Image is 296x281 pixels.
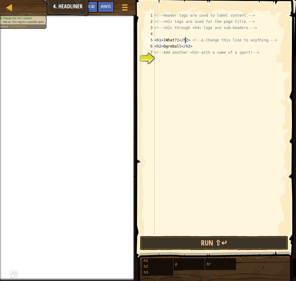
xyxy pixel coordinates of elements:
div: 7 [144,49,154,56]
span: Add an <h2> tag for a specific sport. [2,20,44,23]
span: Hints [101,3,111,9]
span: Ask AI [84,3,95,9]
div: 8 [144,56,154,62]
span: Change the <h1> content. [2,17,32,20]
span: br [207,262,211,266]
span: h3 [144,271,148,275]
button: Ask AI [81,1,98,13]
div: 4 [144,31,154,37]
button: Show game menu [117,1,133,16]
button: Run ⇧↵ [140,236,288,250]
div: 6 [144,43,154,49]
div: 5 [144,37,154,43]
div: 3 [144,25,154,31]
button: Ask AI [10,271,18,278]
div: 2 [144,19,154,25]
span: p [175,262,177,266]
span: : [8,25,10,28]
span: Incomplete [9,25,26,28]
span: h1 [144,259,148,263]
span: h2 [144,265,148,269]
div: 1 [144,12,154,19]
